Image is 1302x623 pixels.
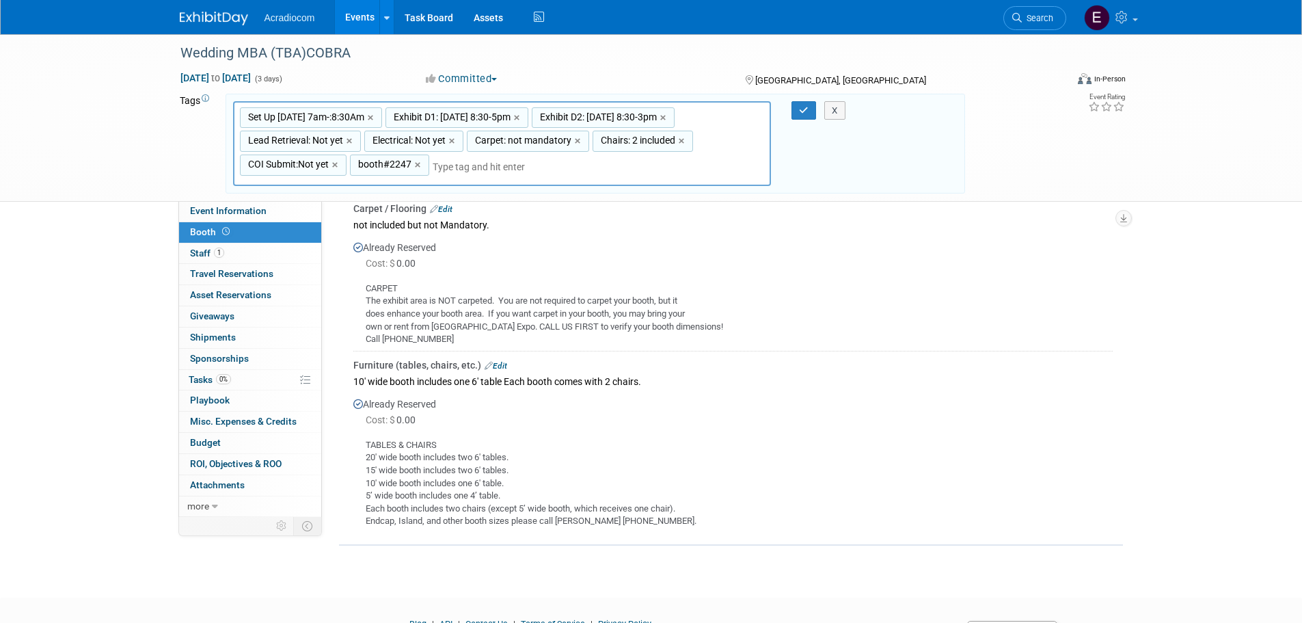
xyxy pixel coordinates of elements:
span: Budget [190,437,221,448]
span: [GEOGRAPHIC_DATA], [GEOGRAPHIC_DATA] [755,75,926,85]
a: × [415,157,424,173]
a: Giveaways [179,306,321,327]
span: booth#2247 [355,157,411,171]
span: 0.00 [366,258,421,269]
button: Committed [421,72,502,86]
span: Exhibit D2: [DATE] 8:30-3pm [537,110,657,124]
span: Exhibit D1: [DATE] 8:30-5pm [391,110,511,124]
span: Search [1022,13,1053,23]
span: more [187,501,209,512]
a: × [449,133,458,149]
a: Staff1 [179,243,321,264]
span: Travel Reservations [190,268,273,279]
img: Format-Inperson.png [1078,73,1091,84]
span: Tasks [189,374,231,385]
a: Edit [430,204,452,214]
div: Wedding MBA (TBA)COBRA [176,41,1046,66]
div: TABLES & CHAIRS 20' wide booth includes two 6' tables. 15' wide booth includes two 6' tables. 10'... [353,428,1113,528]
span: Cost: $ [366,414,396,425]
button: X [824,101,845,120]
span: Playbook [190,395,230,406]
a: × [575,133,584,149]
a: × [660,110,669,126]
span: Misc. Expenses & Credits [190,416,297,427]
span: 1 [214,248,224,258]
span: [DATE] [DATE] [180,72,252,84]
span: Sponsorships [190,353,249,364]
span: Shipments [190,332,236,343]
a: Misc. Expenses & Credits [179,412,321,432]
a: × [679,133,688,149]
span: (3 days) [254,75,282,83]
div: Event Rating [1088,94,1125,101]
a: × [332,157,341,173]
div: In-Person [1094,74,1126,84]
span: COI Submit:Not yet [245,157,329,171]
div: 10' wide booth includes one 6' table Each booth comes with 2 chairs. [353,372,1113,390]
span: Attachments [190,479,245,490]
a: × [514,110,523,126]
span: 0% [216,374,231,384]
div: Furniture (tables, chairs, etc.) [353,358,1113,372]
td: Personalize Event Tab Strip [270,517,294,535]
span: Chairs: 2 included [598,133,675,147]
span: Cost: $ [366,258,396,269]
div: Already Reserved [353,234,1113,346]
a: Shipments [179,328,321,348]
span: Set Up [DATE] 7am-:8:30Am [245,110,364,124]
a: Edit [485,361,507,371]
a: × [368,110,377,126]
td: Toggle Event Tabs [293,517,321,535]
span: Giveaways [190,310,234,321]
span: Electrical: Not yet [370,133,446,147]
span: Carpet: not mandatory [472,133,571,147]
span: 0.00 [366,414,421,425]
a: Sponsorships [179,349,321,369]
div: CARPET The exhibit area is NOT carpeted. You are not required to carpet your booth, but it does e... [353,271,1113,346]
a: Asset Reservations [179,285,321,306]
a: Playbook [179,390,321,411]
span: Acradiocom [265,12,315,23]
span: Lead Retrieval: Not yet [245,133,343,147]
span: ROI, Objectives & ROO [190,458,282,469]
a: Travel Reservations [179,264,321,284]
div: Event Format [986,71,1126,92]
a: Booth [179,222,321,243]
div: Carpet / Flooring [353,202,1113,215]
span: Event Information [190,205,267,216]
span: Staff [190,248,224,259]
img: Elizabeth Martinez [1084,5,1110,31]
span: Asset Reservations [190,289,271,300]
a: more [179,496,321,517]
a: Tasks0% [179,370,321,390]
img: ExhibitDay [180,12,248,25]
a: Event Information [179,201,321,222]
td: Tags [180,94,213,194]
a: Budget [179,433,321,453]
span: Booth not reserved yet [219,226,232,237]
span: to [209,72,222,83]
a: Search [1003,6,1066,30]
input: Type tag and hit enter [433,160,542,174]
span: Booth [190,226,232,237]
a: Attachments [179,475,321,496]
a: × [347,133,355,149]
a: ROI, Objectives & ROO [179,454,321,475]
div: not included but not Mandatory. [353,215,1113,234]
div: Already Reserved [353,390,1113,528]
